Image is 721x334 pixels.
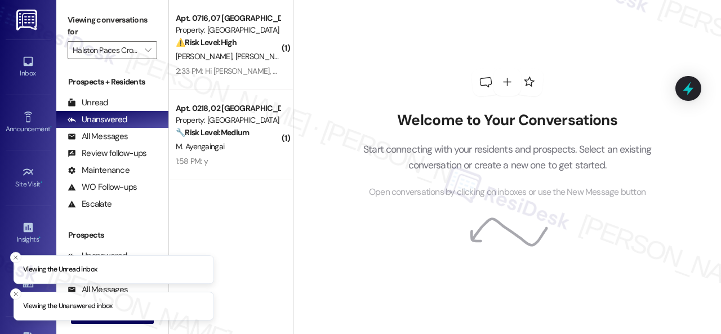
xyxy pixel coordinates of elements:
[68,114,127,126] div: Unanswered
[56,229,168,241] div: Prospects
[10,288,21,300] button: Close toast
[346,141,669,173] p: Start connecting with your residents and prospects. Select an existing conversation or create a n...
[176,24,280,36] div: Property: [GEOGRAPHIC_DATA]
[176,127,249,137] strong: 🔧 Risk Level: Medium
[176,37,237,47] strong: ⚠️ Risk Level: High
[68,198,112,210] div: Escalate
[176,103,280,114] div: Apt. 0218, 02 [GEOGRAPHIC_DATA]
[6,273,51,304] a: Buildings
[176,51,235,61] span: [PERSON_NAME]
[176,156,208,166] div: 1:58 PM: y
[23,265,97,275] p: Viewing the Unread inbox
[39,234,41,242] span: •
[68,11,157,41] label: Viewing conversations for
[56,76,168,88] div: Prospects + Residents
[68,148,146,159] div: Review follow-ups
[41,179,42,186] span: •
[346,112,669,130] h2: Welcome to Your Conversations
[68,181,137,193] div: WO Follow-ups
[23,301,113,311] p: Viewing the Unanswered inbox
[176,114,280,126] div: Property: [GEOGRAPHIC_DATA]
[68,131,128,142] div: All Messages
[6,52,51,82] a: Inbox
[369,185,646,199] span: Open conversations by clicking on inboxes or use the New Message button
[16,10,39,30] img: ResiDesk Logo
[176,12,280,24] div: Apt. 0716, 07 [GEOGRAPHIC_DATA]
[68,164,130,176] div: Maintenance
[235,51,292,61] span: [PERSON_NAME]
[10,252,21,263] button: Close toast
[6,218,51,248] a: Insights •
[176,141,224,152] span: M. Ayengaingai
[68,97,108,109] div: Unread
[145,46,151,55] i: 
[50,123,52,131] span: •
[6,163,51,193] a: Site Visit •
[73,41,139,59] input: All communities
